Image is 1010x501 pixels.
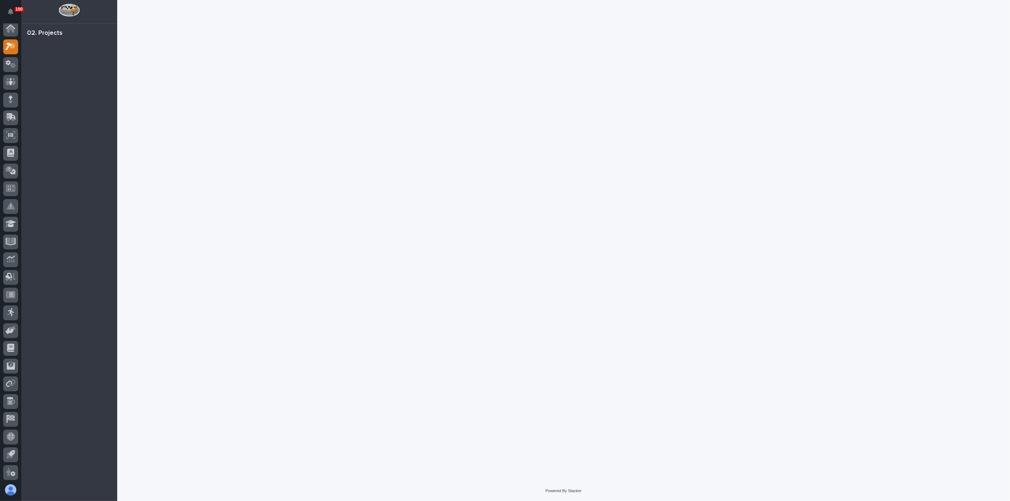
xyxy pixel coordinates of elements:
[9,9,18,20] div: Notifications100
[27,29,63,37] div: 02. Projects
[16,7,23,12] p: 100
[3,4,18,19] button: Notifications
[3,483,18,497] button: users-avatar
[59,4,80,17] img: Workspace Logo
[545,489,581,493] a: Powered By Stacker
